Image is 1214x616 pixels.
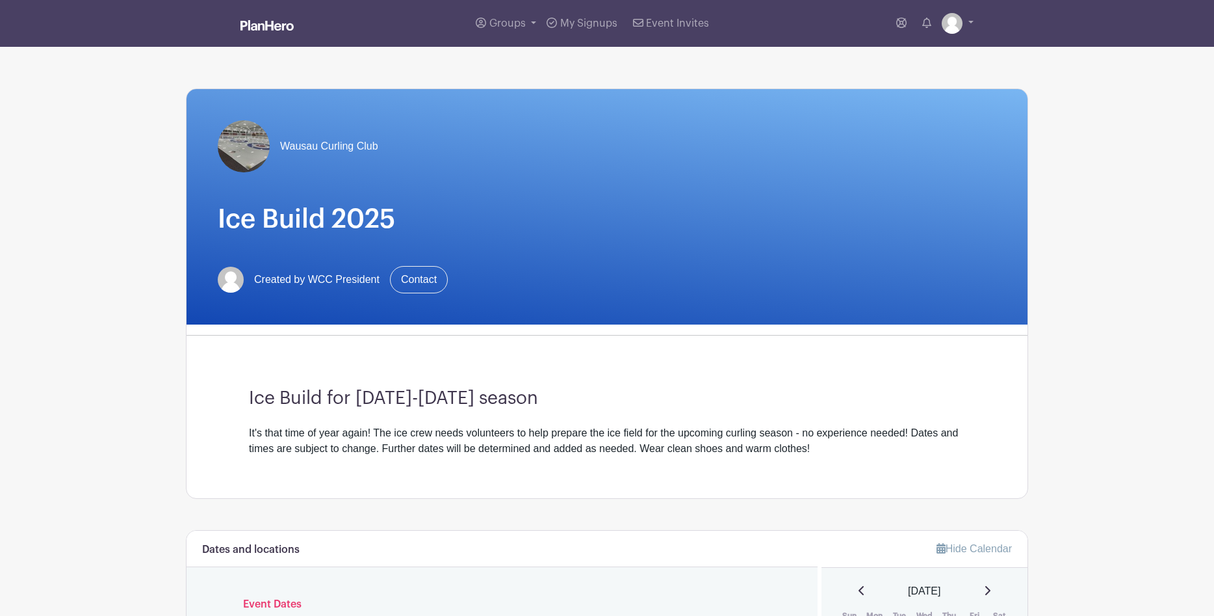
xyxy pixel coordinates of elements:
a: Contact [390,266,448,293]
span: [DATE] [908,583,940,599]
img: WCC%20ice%20field.jpg [218,120,270,172]
span: Groups [489,18,526,29]
span: Event Invites [646,18,709,29]
img: default-ce2991bfa6775e67f084385cd625a349d9dcbb7a52a09fb2fda1e96e2d18dcdb.png [218,267,244,293]
h6: Dates and locations [202,544,300,556]
div: It's that time of year again! The ice crew needs volunteers to help prepare the ice field for the... [249,425,965,457]
h1: Ice Build 2025 [218,204,996,235]
span: My Signups [560,18,617,29]
span: Wausau Curling Club [280,139,378,154]
img: logo_white-6c42ec7e38ccf1d336a20a19083b03d10ae64f83f12c07503d8b9e83406b4c7d.svg [240,20,294,31]
span: Created by WCC President [254,272,380,288]
h6: Event Dates [240,598,764,611]
a: Hide Calendar [936,543,1012,554]
h3: Ice Build for [DATE]-[DATE] season [249,388,965,410]
img: default-ce2991bfa6775e67f084385cd625a349d9dcbb7a52a09fb2fda1e96e2d18dcdb.png [942,13,962,34]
